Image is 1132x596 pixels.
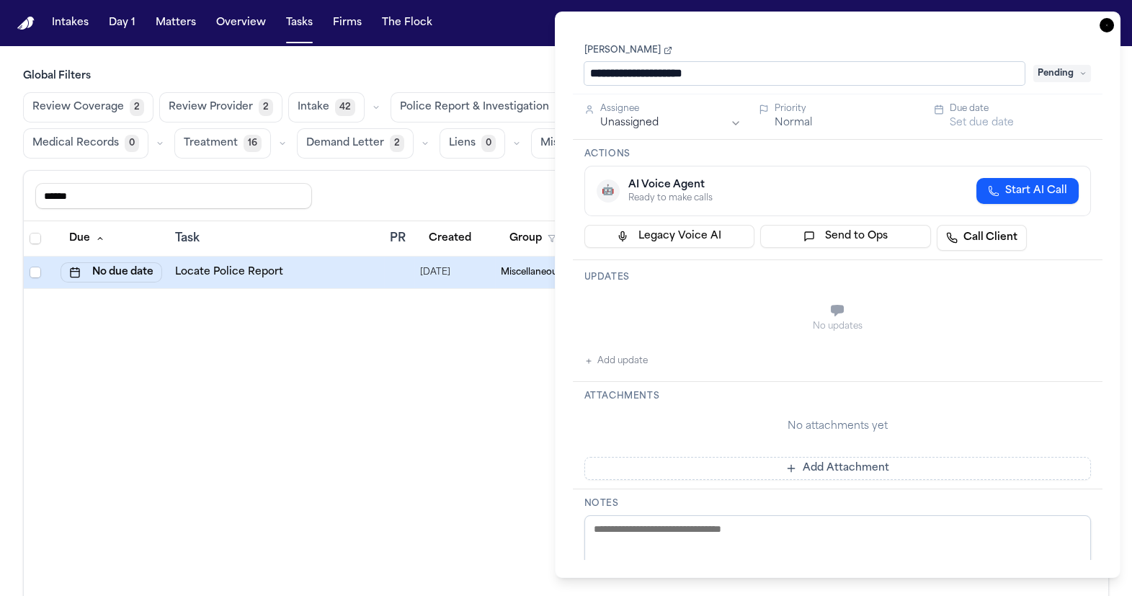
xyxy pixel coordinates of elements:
[584,391,1092,402] h3: Attachments
[775,103,917,115] div: Priority
[950,103,1092,115] div: Due date
[288,92,365,123] button: Intake42
[150,10,202,36] button: Matters
[760,225,931,248] button: Send to Ops
[184,136,238,151] span: Treatment
[950,116,1014,130] button: Set due date
[584,457,1092,480] button: Add Attachment
[125,135,139,152] span: 0
[23,128,148,159] button: Medical Records0
[17,17,35,30] img: Finch Logo
[46,10,94,36] button: Intakes
[335,99,355,116] span: 42
[17,17,35,30] a: Home
[390,135,404,152] span: 2
[297,128,414,159] button: Demand Letter2
[32,100,124,115] span: Review Coverage
[169,100,253,115] span: Review Provider
[584,321,1092,332] div: No updates
[584,148,1092,160] h3: Actions
[531,128,643,159] button: Miscellaneous3
[159,92,282,123] button: Review Provider2
[440,128,505,159] button: Liens0
[449,136,476,151] span: Liens
[584,45,672,56] a: [PERSON_NAME]
[259,99,273,116] span: 2
[976,178,1079,204] button: Start AI Call
[540,136,614,151] span: Miscellaneous
[376,10,438,36] button: The Flock
[584,419,1092,434] div: No attachments yet
[23,69,1109,84] h3: Global Filters
[1033,65,1091,82] span: Pending
[391,92,582,123] button: Police Report & Investigation14
[244,135,262,152] span: 16
[103,10,141,36] button: Day 1
[1005,184,1067,198] span: Start AI Call
[280,10,318,36] button: Tasks
[174,128,271,159] button: Treatment16
[775,116,812,130] button: Normal
[600,103,742,115] div: Assignee
[481,135,496,152] span: 0
[400,100,549,115] span: Police Report & Investigation
[584,498,1092,510] h3: Notes
[628,178,713,192] div: AI Voice Agent
[23,92,153,123] button: Review Coverage2
[602,184,614,198] span: 🤖
[327,10,367,36] button: Firms
[584,352,648,370] button: Add update
[628,192,713,204] div: Ready to make calls
[584,225,755,248] button: Legacy Voice AI
[210,10,272,36] button: Overview
[584,272,1092,283] h3: Updates
[306,136,384,151] span: Demand Letter
[937,225,1027,251] a: Call Client
[130,99,144,116] span: 2
[61,262,162,283] button: No due date
[298,100,329,115] span: Intake
[32,136,119,151] span: Medical Records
